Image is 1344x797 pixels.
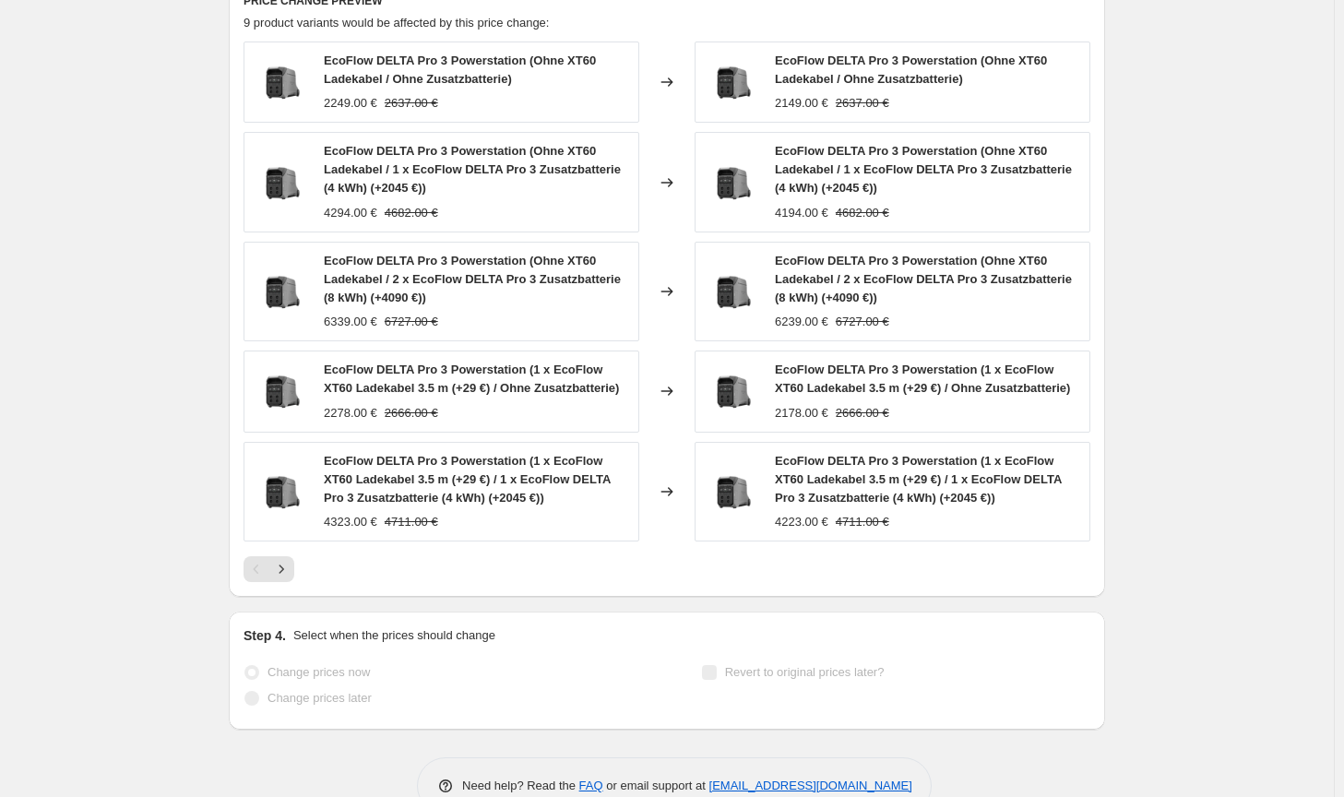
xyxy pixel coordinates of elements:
nav: Pagination [244,556,294,582]
img: EcoFlowDeltaPro31_80x.webp [254,464,309,519]
span: EcoFlow DELTA Pro 3 Powerstation (Ohne XT60 Ladekabel / 2 x EcoFlow DELTA Pro 3 Zusatzbatterie (8... [324,254,621,304]
span: EcoFlow DELTA Pro 3 Powerstation (1 x EcoFlow XT60 Ladekabel 3.5 m (+29 €) / 1 x EcoFlow DELTA Pr... [775,454,1062,505]
img: EcoFlowDeltaPro31_80x.webp [705,155,760,210]
div: 6339.00 € [324,313,377,331]
span: EcoFlow DELTA Pro 3 Powerstation (1 x EcoFlow XT60 Ladekabel 3.5 m (+29 €) / Ohne Zusatzbatterie) [775,363,1070,395]
a: [EMAIL_ADDRESS][DOMAIN_NAME] [709,779,912,792]
div: 4294.00 € [324,204,377,222]
span: 9 product variants would be affected by this price change: [244,16,549,30]
div: 4223.00 € [775,513,828,531]
img: EcoFlowDeltaPro31_80x.webp [254,264,309,319]
span: Change prices now [268,665,370,679]
a: FAQ [579,779,603,792]
img: EcoFlowDeltaPro31_80x.webp [705,464,760,519]
strike: 2666.00 € [836,404,889,422]
div: 2249.00 € [324,94,377,113]
button: Next [268,556,294,582]
img: EcoFlowDeltaPro31_80x.webp [254,363,309,419]
h2: Step 4. [244,626,286,645]
div: 4194.00 € [775,204,828,222]
img: EcoFlowDeltaPro31_80x.webp [705,264,760,319]
img: EcoFlowDeltaPro31_80x.webp [705,54,760,110]
span: or email support at [603,779,709,792]
strike: 6727.00 € [836,313,889,331]
strike: 6727.00 € [385,313,438,331]
strike: 2637.00 € [836,94,889,113]
strike: 2666.00 € [385,404,438,422]
strike: 2637.00 € [385,94,438,113]
div: 2178.00 € [775,404,828,422]
span: EcoFlow DELTA Pro 3 Powerstation (Ohne XT60 Ladekabel / Ohne Zusatzbatterie) [775,54,1047,86]
img: EcoFlowDeltaPro31_80x.webp [705,363,760,419]
span: EcoFlow DELTA Pro 3 Powerstation (Ohne XT60 Ladekabel / 1 x EcoFlow DELTA Pro 3 Zusatzbatterie (4... [324,144,621,195]
span: EcoFlow DELTA Pro 3 Powerstation (Ohne XT60 Ladekabel / 2 x EcoFlow DELTA Pro 3 Zusatzbatterie (8... [775,254,1072,304]
span: Change prices later [268,691,372,705]
strike: 4711.00 € [836,513,889,531]
img: EcoFlowDeltaPro31_80x.webp [254,54,309,110]
span: EcoFlow DELTA Pro 3 Powerstation (1 x EcoFlow XT60 Ladekabel 3.5 m (+29 €) / 1 x EcoFlow DELTA Pr... [324,454,611,505]
strike: 4682.00 € [385,204,438,222]
span: EcoFlow DELTA Pro 3 Powerstation (Ohne XT60 Ladekabel / 1 x EcoFlow DELTA Pro 3 Zusatzbatterie (4... [775,144,1072,195]
div: 2278.00 € [324,404,377,422]
img: EcoFlowDeltaPro31_80x.webp [254,155,309,210]
span: EcoFlow DELTA Pro 3 Powerstation (Ohne XT60 Ladekabel / Ohne Zusatzbatterie) [324,54,596,86]
strike: 4682.00 € [836,204,889,222]
span: Need help? Read the [462,779,579,792]
span: EcoFlow DELTA Pro 3 Powerstation (1 x EcoFlow XT60 Ladekabel 3.5 m (+29 €) / Ohne Zusatzbatterie) [324,363,619,395]
strike: 4711.00 € [385,513,438,531]
div: 2149.00 € [775,94,828,113]
div: 6239.00 € [775,313,828,331]
span: Revert to original prices later? [725,665,885,679]
p: Select when the prices should change [293,626,495,645]
div: 4323.00 € [324,513,377,531]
